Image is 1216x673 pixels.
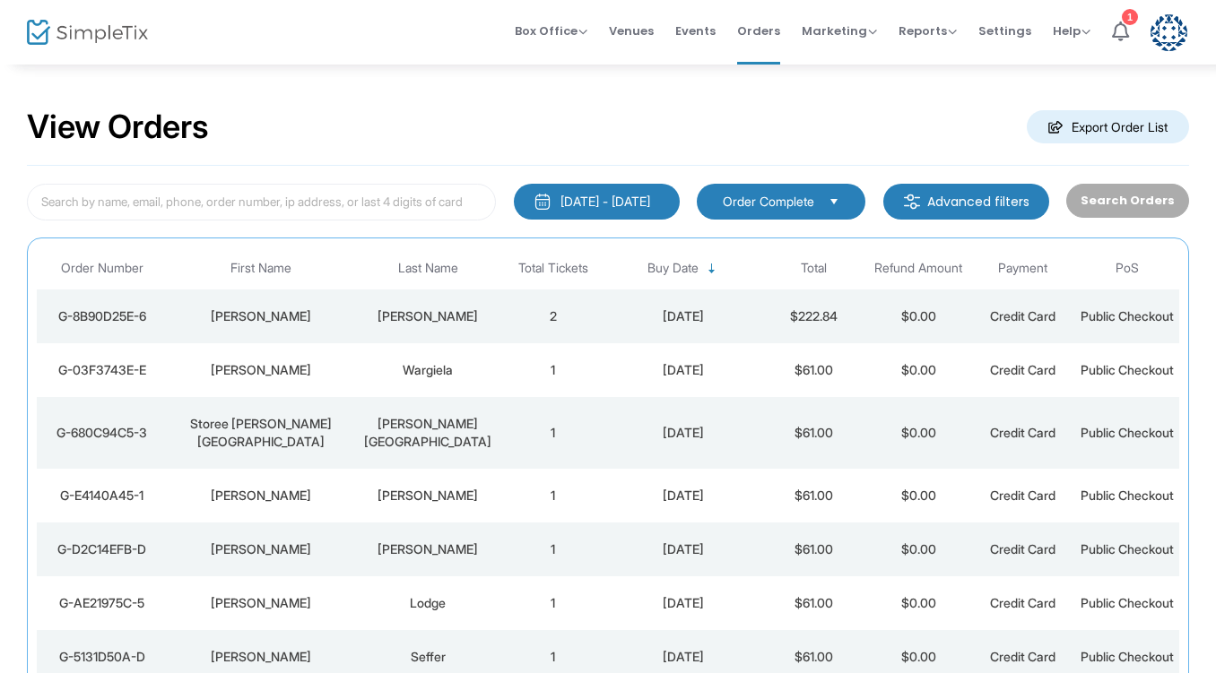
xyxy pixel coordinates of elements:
[360,361,497,379] div: Wargiela
[990,487,1055,503] span: Credit Card
[230,261,291,276] span: First Name
[762,247,866,289] th: Total
[1081,595,1174,610] span: Public Checkout
[990,308,1055,324] span: Credit Card
[802,22,877,39] span: Marketing
[360,648,497,666] div: Seffer
[360,487,497,505] div: Sigler
[883,184,1049,220] m-button: Advanced filters
[1081,487,1174,503] span: Public Checkout
[41,648,162,666] div: G-5131D50A-D
[899,22,957,39] span: Reports
[501,576,605,630] td: 1
[1122,9,1138,25] div: 1
[1053,22,1090,39] span: Help
[866,522,970,576] td: $0.00
[501,469,605,522] td: 1
[41,594,162,612] div: G-AE21975C-5
[171,361,350,379] div: Candace
[171,307,350,325] div: LATISHA
[501,247,605,289] th: Total Tickets
[610,487,758,505] div: 8/21/2025
[903,193,921,211] img: filter
[1116,261,1139,276] span: PoS
[41,424,162,442] div: G-680C94C5-3
[723,193,814,211] span: Order Complete
[866,397,970,469] td: $0.00
[560,193,650,211] div: [DATE] - [DATE]
[501,522,605,576] td: 1
[501,289,605,343] td: 2
[41,307,162,325] div: G-8B90D25E-6
[360,594,497,612] div: Lodge
[998,261,1047,276] span: Payment
[41,540,162,558] div: G-D2C14EFB-D
[171,594,350,612] div: Dina
[610,594,758,612] div: 8/21/2025
[1081,649,1174,664] span: Public Checkout
[990,362,1055,377] span: Credit Card
[1027,110,1189,143] m-button: Export Order List
[762,576,866,630] td: $61.00
[610,540,758,558] div: 8/21/2025
[171,648,350,666] div: Amanda
[762,522,866,576] td: $61.00
[360,307,497,325] div: LANGSTON
[990,649,1055,664] span: Credit Card
[866,247,970,289] th: Refund Amount
[610,648,758,666] div: 8/21/2025
[610,424,758,442] div: 8/23/2025
[762,469,866,522] td: $61.00
[737,8,780,54] span: Orders
[609,8,654,54] span: Venues
[27,184,496,220] input: Search by name, email, phone, order number, ip address, or last 4 digits of card
[171,540,350,558] div: Dasha
[866,289,970,343] td: $0.00
[705,262,719,276] span: Sortable
[990,425,1055,440] span: Credit Card
[866,576,970,630] td: $0.00
[866,469,970,522] td: $0.00
[1081,362,1174,377] span: Public Checkout
[762,397,866,469] td: $61.00
[171,487,350,505] div: Deanna
[978,8,1031,54] span: Settings
[821,192,847,211] button: Select
[990,595,1055,610] span: Credit Card
[171,415,350,451] div: Storee Hallmon-McGill
[41,361,162,379] div: G-03F3743E-E
[501,397,605,469] td: 1
[762,289,866,343] td: $222.84
[501,343,605,397] td: 1
[515,22,587,39] span: Box Office
[27,108,209,147] h2: View Orders
[1081,308,1174,324] span: Public Checkout
[1081,541,1174,557] span: Public Checkout
[61,261,143,276] span: Order Number
[398,261,458,276] span: Last Name
[360,540,497,558] div: Smith
[610,361,758,379] div: 8/25/2025
[762,343,866,397] td: $61.00
[647,261,699,276] span: Buy Date
[41,487,162,505] div: G-E4140A45-1
[534,193,552,211] img: monthly
[360,415,497,451] div: Hallmon-McGill
[675,8,716,54] span: Events
[514,184,680,220] button: [DATE] - [DATE]
[1081,425,1174,440] span: Public Checkout
[610,307,758,325] div: 8/26/2025
[990,541,1055,557] span: Credit Card
[866,343,970,397] td: $0.00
